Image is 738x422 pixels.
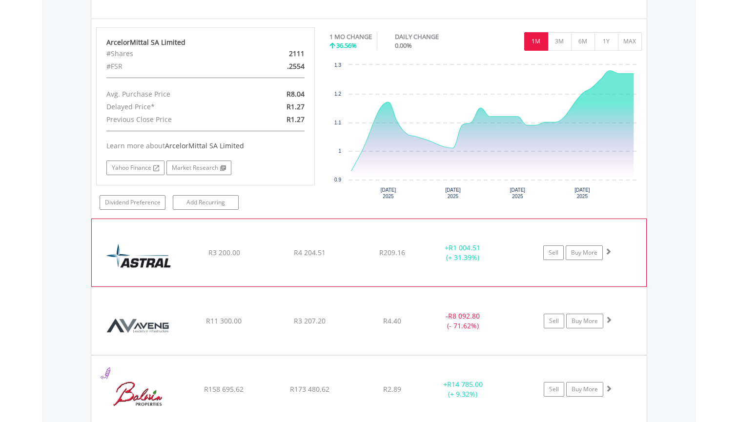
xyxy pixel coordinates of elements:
button: 6M [571,32,595,51]
button: 1M [524,32,548,51]
div: ArcelorMittal SA Limited [106,38,305,47]
a: Buy More [566,382,603,397]
button: 1Y [594,32,618,51]
img: EQU.ZA.ARL.png [97,231,181,284]
text: 1.3 [334,62,341,68]
a: Buy More [566,245,603,260]
a: Market Research [166,161,231,175]
a: Sell [544,382,564,397]
img: EQU.ZA.BWN.png [96,368,180,421]
div: Delayed Price* [99,100,241,113]
span: R1.27 [287,115,305,124]
span: R14 785.00 [447,380,483,389]
div: - (- 71.62%) [426,311,500,331]
div: Learn more about [106,141,305,151]
text: 0.9 [334,177,341,182]
span: R8 092.80 [448,311,480,321]
span: R3 200.00 [208,248,240,257]
a: Add Recurring [173,195,239,210]
span: R3 207.20 [294,316,326,325]
span: R2.89 [383,384,401,394]
text: [DATE] 2025 [510,187,526,199]
span: R11 300.00 [206,316,242,325]
img: EQU.ZA.AEG.png [96,300,180,352]
div: Previous Close Price [99,113,241,126]
text: [DATE] 2025 [446,187,461,199]
text: [DATE] 2025 [381,187,396,199]
div: Chart. Highcharts interactive chart. [329,60,642,206]
span: R1 004.51 [449,243,480,252]
span: R173 480.62 [290,384,329,394]
span: 36.56% [336,41,357,50]
span: R4.40 [383,316,401,325]
span: R4 204.51 [294,248,326,257]
text: [DATE] 2025 [574,187,590,199]
button: MAX [618,32,642,51]
div: + (+ 9.32%) [426,380,500,399]
text: 1.2 [334,91,341,97]
text: 1.1 [334,120,341,125]
div: .2554 [241,60,312,73]
a: Sell [544,314,564,328]
div: Avg. Purchase Price [99,88,241,100]
span: ArcelorMittal SA Limited [165,141,244,150]
button: 3M [548,32,572,51]
div: 2111 [241,47,312,60]
span: R209.16 [379,248,405,257]
span: R8.04 [287,89,305,99]
a: Dividend Preference [100,195,165,210]
div: #FSR [99,60,241,73]
div: #Shares [99,47,241,60]
span: R158 695.62 [204,384,244,394]
a: Sell [543,245,564,260]
svg: Interactive chart [329,60,641,206]
span: 0.00% [395,41,412,50]
div: DAILY CHANGE [395,32,473,41]
span: R1.27 [287,102,305,111]
a: Yahoo Finance [106,161,164,175]
div: + (+ 31.39%) [426,243,499,262]
a: Buy More [566,314,603,328]
text: 1 [339,148,342,154]
div: 1 MO CHANGE [329,32,372,41]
